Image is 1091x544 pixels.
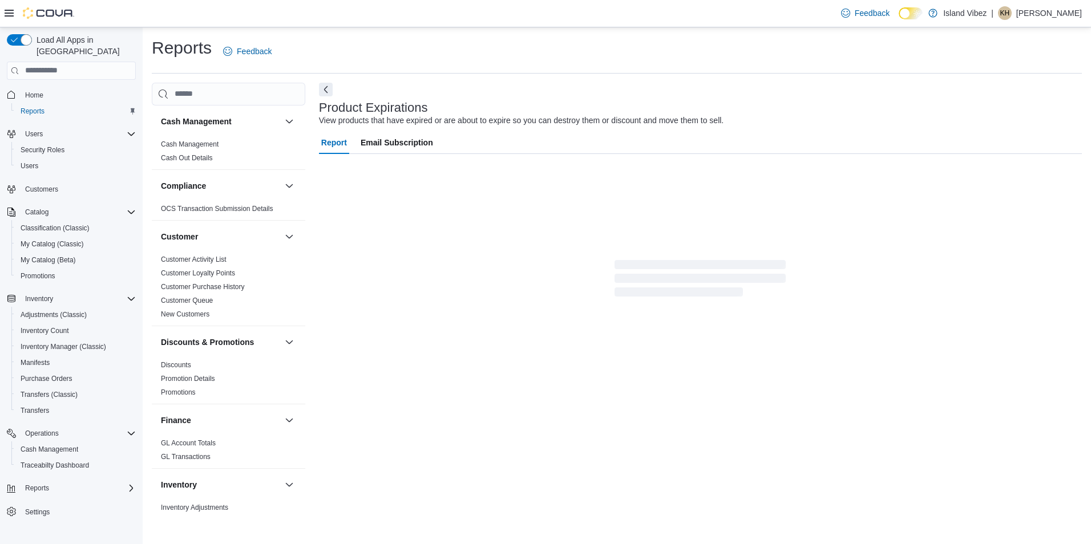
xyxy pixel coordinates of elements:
span: Home [25,91,43,100]
span: Promotions [161,388,196,397]
span: Manifests [21,358,50,367]
button: Reports [21,481,54,495]
a: Cash Out Details [161,154,213,162]
a: Manifests [16,356,54,370]
a: Customer Activity List [161,255,227,263]
a: Promotions [161,388,196,396]
h3: Product Expirations [319,101,428,115]
button: Catalog [21,205,53,219]
span: Classification (Classic) [16,221,136,235]
span: Classification (Classic) [21,224,90,233]
h3: Compliance [161,180,206,192]
a: Discounts [161,361,191,369]
span: Inventory [21,292,136,306]
button: Security Roles [11,142,140,158]
a: Customer Loyalty Points [161,269,235,277]
button: Cash Management [11,441,140,457]
button: Inventory [161,479,280,490]
span: Report [321,131,347,154]
button: My Catalog (Beta) [11,252,140,268]
a: Feedback [837,2,894,25]
a: Users [16,159,43,173]
button: Reports [11,103,140,119]
h3: Customer [161,231,198,242]
span: Email Subscription [361,131,433,154]
button: Discounts & Promotions [282,335,296,349]
span: Feedback [855,7,890,19]
button: Cash Management [282,115,296,128]
button: Compliance [161,180,280,192]
span: Operations [21,427,136,440]
div: Discounts & Promotions [152,358,305,404]
button: My Catalog (Classic) [11,236,140,252]
span: Promotions [16,269,136,283]
p: [PERSON_NAME] [1016,6,1082,20]
span: Customer Queue [161,296,213,305]
button: Classification (Classic) [11,220,140,236]
h3: Inventory [161,479,197,490]
a: Promotions [16,269,60,283]
button: Manifests [11,355,140,371]
span: My Catalog (Beta) [16,253,136,267]
button: Operations [21,427,63,440]
button: Users [21,127,47,141]
a: My Catalog (Classic) [16,237,88,251]
button: Discounts & Promotions [161,336,280,348]
span: Catalog [25,208,49,217]
a: OCS Transaction Submission Details [161,205,273,213]
a: Security Roles [16,143,69,157]
a: Feedback [219,40,276,63]
a: Cash Management [16,442,83,456]
span: Manifests [16,356,136,370]
span: Promotions [21,271,55,281]
div: View products that have expired or are about to expire so you can destroy them or discount and mo... [319,115,724,127]
p: | [991,6,993,20]
button: Catalog [2,204,140,220]
span: Inventory [25,294,53,303]
span: Transfers (Classic) [21,390,78,399]
span: GL Transactions [161,452,211,461]
button: Cash Management [161,116,280,127]
span: My Catalog (Classic) [16,237,136,251]
span: Discounts [161,360,191,370]
span: Security Roles [21,145,64,155]
button: Finance [161,415,280,426]
button: Compliance [282,179,296,193]
span: Inventory Manager (Classic) [16,340,136,354]
span: Cash Management [21,445,78,454]
button: Reports [2,480,140,496]
span: My Catalog (Classic) [21,239,84,249]
button: Inventory [282,478,296,492]
a: Inventory Manager (Classic) [16,340,111,354]
img: Cova [23,7,74,19]
span: Adjustments (Classic) [16,308,136,322]
button: Inventory [21,292,58,306]
button: Settings [2,503,140,519]
button: Users [11,158,140,174]
span: Cash Out Details [161,153,213,163]
span: Promotion Details [161,374,215,383]
span: Inventory Manager (Classic) [21,342,106,351]
div: Customer [152,253,305,326]
span: Inventory Adjustments [161,503,228,512]
span: Transfers (Classic) [16,388,136,401]
button: Home [2,87,140,103]
span: Customer Activity List [161,255,227,264]
a: Customer Queue [161,297,213,305]
span: Customer Loyalty Points [161,269,235,278]
a: Classification (Classic) [16,221,94,235]
button: Next [319,83,333,96]
div: Finance [152,436,305,468]
span: Reports [16,104,136,118]
button: Operations [2,425,140,441]
span: Transfers [16,404,136,417]
a: Inventory Adjustments [161,504,228,511]
span: My Catalog (Beta) [21,255,76,265]
button: Customer [282,230,296,243]
span: OCS Transaction Submission Details [161,204,273,213]
span: Users [21,161,38,170]
button: Customer [161,231,280,242]
span: Customers [25,185,58,194]
span: Cash Management [16,442,136,456]
div: Karen Henderson [998,6,1012,20]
